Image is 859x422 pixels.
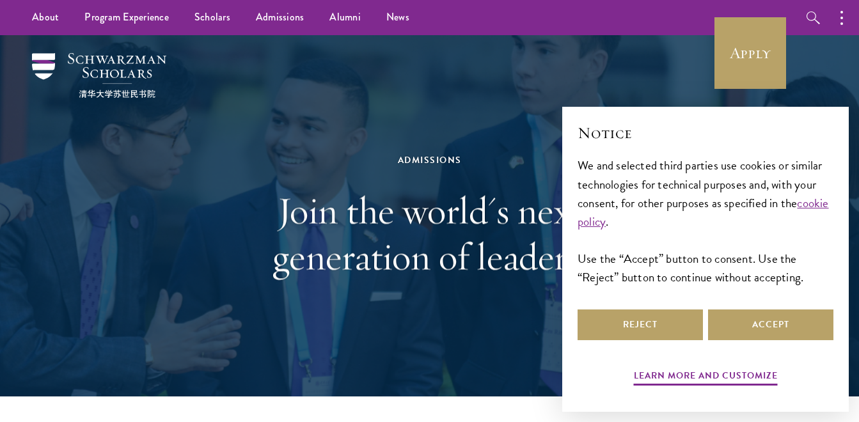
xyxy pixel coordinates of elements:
button: Accept [708,309,833,340]
button: Reject [578,309,703,340]
h2: Notice [578,122,833,144]
button: Learn more and customize [634,368,778,387]
a: cookie policy [578,194,829,231]
a: Apply [714,17,786,89]
div: We and selected third parties use cookies or similar technologies for technical purposes and, wit... [578,156,833,286]
h1: Join the world's next generation of leaders. [209,187,650,279]
img: Schwarzman Scholars [32,53,166,98]
div: Admissions [209,152,650,168]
